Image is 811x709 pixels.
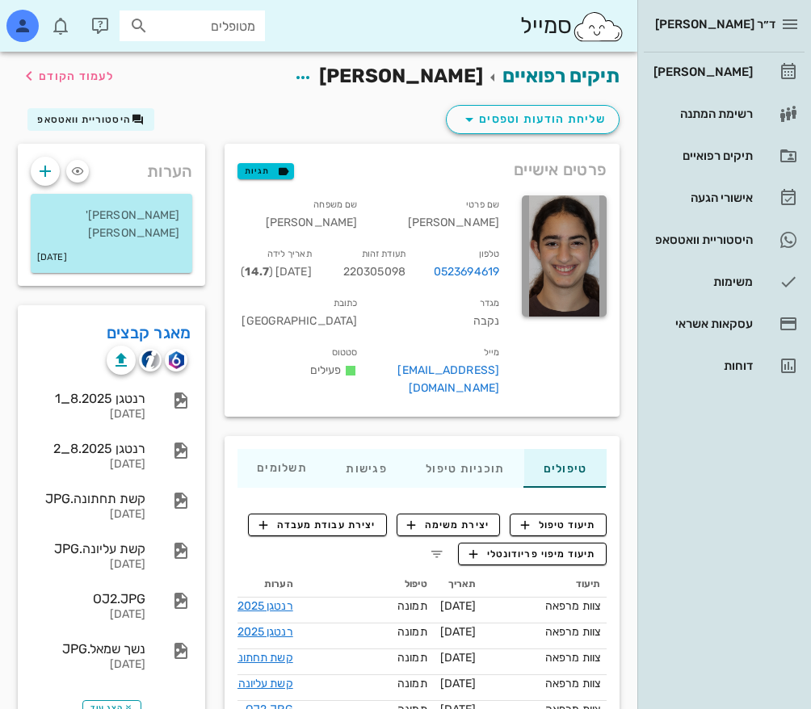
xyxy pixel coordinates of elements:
[521,518,596,532] span: תיעוד טיפול
[572,10,624,43] img: SmileCloud logo
[204,651,292,665] a: קשת תחתונה.JPG
[434,263,499,281] a: 0523694619
[655,17,775,31] span: ד״ר [PERSON_NAME]
[397,651,427,665] span: תמונה
[460,110,606,129] span: שליחת הודעות וטפסים
[644,262,805,301] a: משימות
[524,449,607,488] div: טיפולים
[446,105,620,134] button: שליחת הודעות וטפסים
[370,291,512,340] div: נקבה
[406,449,524,488] div: תוכניות טיפול
[310,363,342,377] span: פעילים
[466,199,499,210] small: שם פרטי
[18,144,205,191] div: הערות
[520,9,624,44] div: סמייל
[644,346,805,385] a: דוחות
[37,249,67,266] small: [DATE]
[650,65,753,78] div: [PERSON_NAME]
[242,314,357,328] span: [GEOGRAPHIC_DATA]
[370,192,512,241] div: [PERSON_NAME]
[440,677,477,690] span: [DATE]
[334,298,358,308] small: כתובת
[165,349,187,371] button: romexis logo
[332,347,358,358] small: סטטוס
[32,491,145,506] div: קשת תחתונה.JPG
[48,13,57,23] span: תג
[650,317,753,330] div: עסקאות אשראי
[37,114,131,125] span: היסטוריית וואטסאפ
[169,351,184,369] img: romexis logo
[644,304,805,343] a: עסקאות אשראי
[300,572,434,598] th: טיפול
[502,65,620,87] a: תיקים רפואיים
[397,677,427,690] span: תמונה
[440,625,477,639] span: [DATE]
[644,220,805,259] a: היסטוריית וואטסאפ
[650,107,753,120] div: רשימת המתנה
[39,69,114,83] span: לעמוד הקודם
[482,572,607,598] th: תיעוד
[489,675,600,692] div: צוות מרפאה
[237,163,294,179] button: תגיות
[241,265,311,279] span: [DATE] ( )
[141,350,160,369] img: cliniview logo
[489,598,600,615] div: צוות מרפאה
[644,52,805,91] a: [PERSON_NAME]
[32,391,145,406] div: רנטגן 8.2025_1
[259,518,376,532] span: יצירת עבודת מעבדה
[440,599,477,613] span: [DATE]
[407,518,490,532] span: יצירת משימה
[326,449,406,488] div: פגישות
[32,458,145,472] div: [DATE]
[245,265,268,279] strong: 14.7
[44,207,179,242] p: [PERSON_NAME]' [PERSON_NAME]
[397,514,501,536] button: יצירת משימה
[32,558,145,572] div: [DATE]
[514,157,607,182] span: פרטים אישיים
[480,298,499,308] small: מגדר
[32,658,145,672] div: [DATE]
[397,599,427,613] span: תמונה
[32,608,145,622] div: [DATE]
[32,591,145,606] div: OJ2.JPG
[212,677,292,690] a: קשת עליונה.JPG
[644,136,805,175] a: תיקים רפואיים
[510,514,607,536] button: תיעוד טיפול
[489,649,600,666] div: צוות מרפאה
[139,349,162,371] button: cliniview logo
[32,508,145,522] div: [DATE]
[458,543,607,565] button: תיעוד מיפוי פריודונטלי
[248,514,386,536] button: יצירת עבודת מעבדה
[32,641,145,657] div: נשך שמאל.JPG
[650,191,753,204] div: אישורי הגעה
[245,164,287,178] span: תגיות
[644,178,805,217] a: אישורי הגעה
[484,347,499,358] small: מייל
[258,463,308,474] span: תשלומים
[650,149,753,162] div: תיקים רפואיים
[27,108,154,131] button: היסטוריית וואטסאפ
[469,547,596,561] span: תיעוד מיפוי פריודונטלי
[440,651,477,665] span: [DATE]
[267,249,312,259] small: תאריך לידה
[644,94,805,133] a: רשימת המתנה
[32,541,145,556] div: קשת עליונה.JPG
[479,249,500,259] small: טלפון
[397,363,499,395] a: [EMAIL_ADDRESS][DOMAIN_NAME]
[650,275,753,288] div: משימות
[313,199,357,210] small: שם משפחה
[489,623,600,640] div: צוות מרפאה
[107,320,191,346] a: מאגר קבצים
[650,359,753,372] div: דוחות
[319,65,483,87] span: [PERSON_NAME]
[213,599,292,613] a: רנטגן 8.2025_1
[343,265,405,279] span: 220305098
[650,233,753,246] div: היסטוריית וואטסאפ
[212,625,292,639] a: רנטגן 8.2025_2
[434,572,483,598] th: תאריך
[19,61,114,90] button: לעמוד הקודם
[32,408,145,422] div: [DATE]
[397,625,427,639] span: תמונה
[362,249,405,259] small: תעודת זהות
[228,192,370,241] div: [PERSON_NAME]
